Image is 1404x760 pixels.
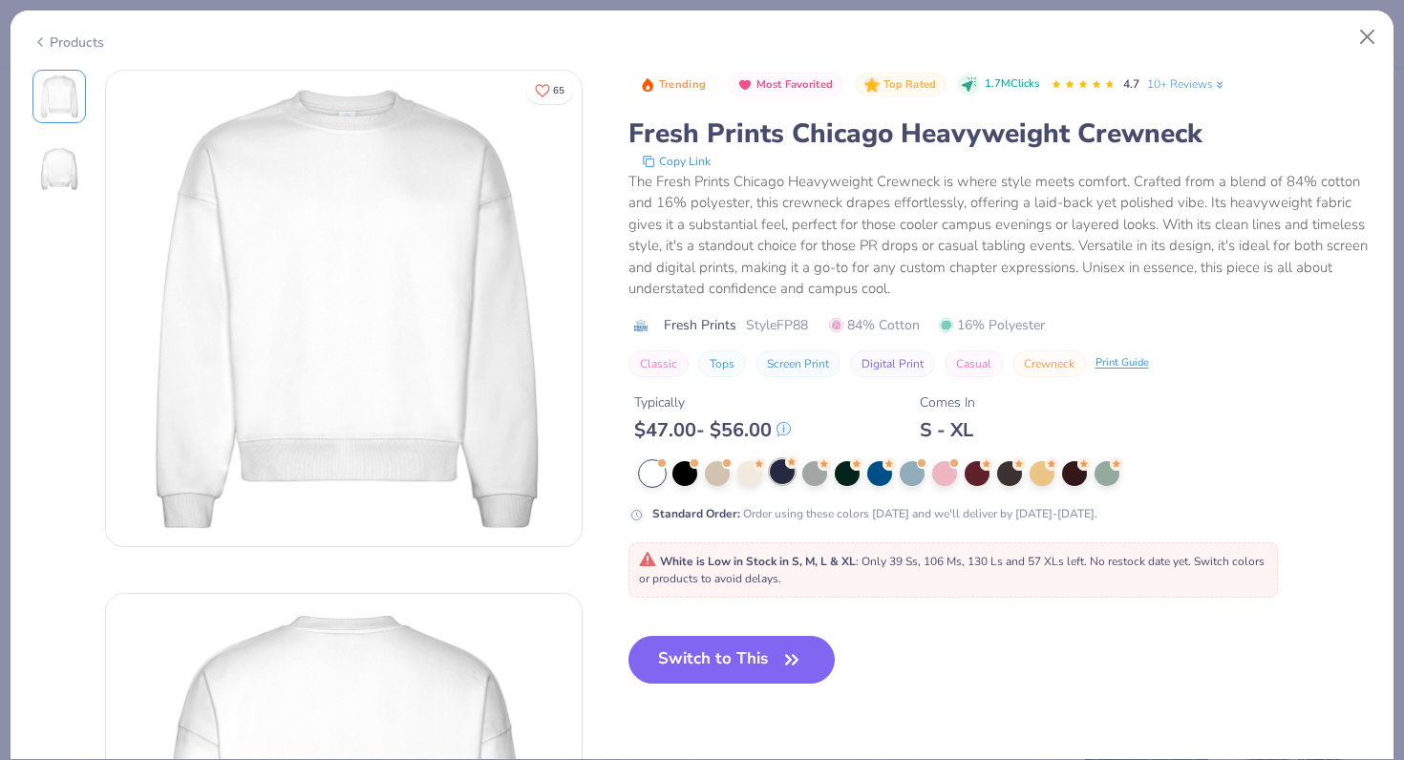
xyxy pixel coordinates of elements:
[756,79,833,90] span: Most Favorited
[1051,70,1116,100] div: 4.7 Stars
[628,318,654,333] img: brand logo
[1012,350,1086,377] button: Crewneck
[755,350,840,377] button: Screen Print
[864,77,880,93] img: Top Rated sort
[664,315,736,335] span: Fresh Prints
[553,86,564,95] span: 65
[985,76,1039,93] span: 1.7M Clicks
[32,32,104,53] div: Products
[652,506,740,521] strong: Standard Order :
[639,554,1265,586] span: : Only 39 Ss, 106 Ms, 130 Ls and 57 XLs left. No restock date yet. Switch colors or products to a...
[737,77,753,93] img: Most Favorited sort
[1123,76,1139,92] span: 4.7
[628,636,836,684] button: Switch to This
[628,350,689,377] button: Classic
[1350,19,1386,55] button: Close
[628,116,1372,152] div: Fresh Prints Chicago Heavyweight Crewneck
[920,418,975,442] div: S - XL
[640,77,655,93] img: Trending sort
[636,152,716,171] button: copy to clipboard
[634,392,791,412] div: Typically
[1147,75,1226,93] a: 10+ Reviews
[920,392,975,412] div: Comes In
[630,73,716,97] button: Badge Button
[1096,355,1149,371] div: Print Guide
[628,171,1372,300] div: The Fresh Prints Chicago Heavyweight Crewneck is where style meets comfort. Crafted from a blend ...
[526,76,573,104] button: Like
[939,315,1045,335] span: 16% Polyester
[698,350,746,377] button: Tops
[850,350,935,377] button: Digital Print
[36,146,82,192] img: Back
[652,505,1097,522] div: Order using these colors [DATE] and we'll deliver by [DATE]-[DATE].
[728,73,843,97] button: Badge Button
[659,79,706,90] span: Trending
[829,315,920,335] span: 84% Cotton
[883,79,937,90] span: Top Rated
[855,73,947,97] button: Badge Button
[106,71,582,546] img: Front
[634,418,791,442] div: $ 47.00 - $ 56.00
[945,350,1003,377] button: Casual
[660,554,856,569] strong: White is Low in Stock in S, M, L & XL
[746,315,808,335] span: Style FP88
[36,74,82,119] img: Front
